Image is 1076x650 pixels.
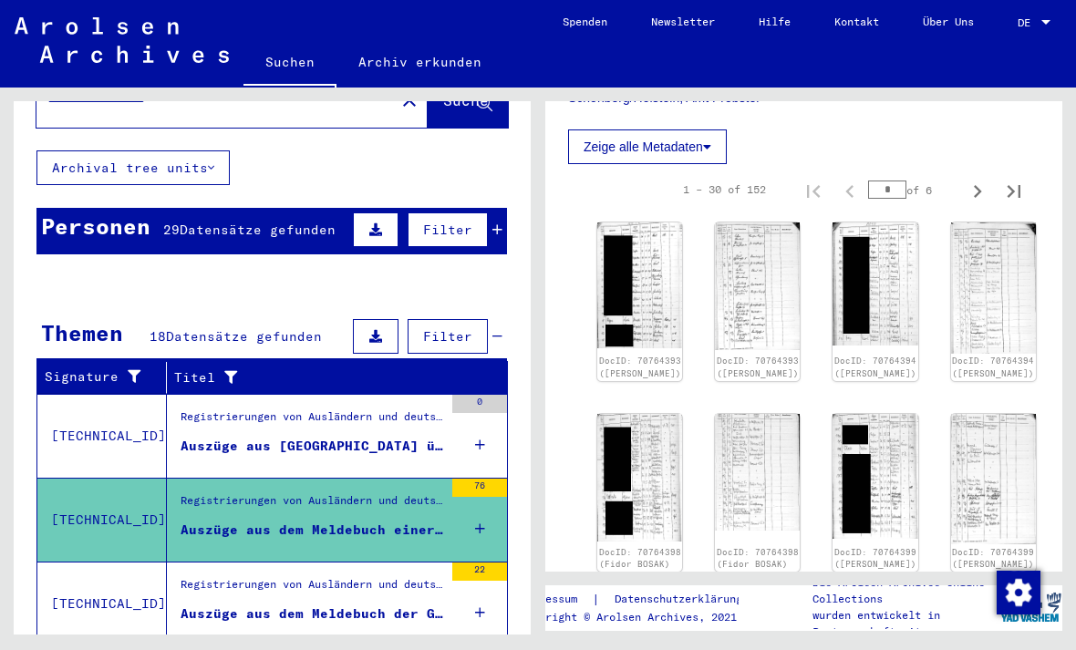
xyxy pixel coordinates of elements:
a: Suchen [243,40,336,88]
div: Auszüge aus [GEOGRAPHIC_DATA] über Ausländer, die bei [PERSON_NAME] in [GEOGRAPHIC_DATA] beschäft... [181,437,443,456]
div: of 6 [868,181,959,199]
img: 001.jpg [833,222,917,346]
img: 002.jpg [951,222,1036,353]
div: Personen [41,210,150,242]
span: 29 [163,222,180,238]
a: DocID: 70764398 (Fidor BOSAK) [599,547,681,570]
img: 002.jpg [715,414,800,531]
span: Datensätze gefunden [180,222,336,238]
div: Registrierungen von Ausländern und deutschen Verfolgten durch öffentliche Einrichtungen, Versiche... [181,408,443,434]
div: Zustimmung ändern [996,570,1040,614]
div: Auszüge aus dem Meldebuch der Gemeinden [GEOGRAPHIC_DATA] und [GEOGRAPHIC_DATA] [181,604,443,624]
button: Previous page [832,171,868,208]
a: DocID: 70764393 ([PERSON_NAME]) [717,356,799,378]
img: 002.jpg [715,222,800,350]
p: Copyright © Arolsen Archives, 2021 [520,609,764,625]
div: | [520,590,764,609]
td: [TECHNICAL_ID] [37,562,167,645]
img: 001.jpg [833,414,917,539]
button: First page [795,171,832,208]
a: DocID: 70764398 (Fidor BOSAK) [717,547,799,570]
a: Impressum [520,590,592,609]
button: Filter [408,319,488,354]
span: Filter [423,328,472,345]
img: Arolsen_neg.svg [15,17,229,63]
span: Filter [423,222,472,238]
button: Archival tree units [36,150,230,185]
a: DocID: 70764399 ([PERSON_NAME]) [834,547,916,570]
div: Registrierungen von Ausländern und deutschen Verfolgten durch öffentliche Einrichtungen, Versiche... [181,492,443,518]
div: Auszüge aus dem Meldebuch einer unbekannten Gemeinde im [GEOGRAPHIC_DATA] [181,521,443,540]
button: Zeige alle Metadaten [568,129,727,164]
a: DocID: 70764394 ([PERSON_NAME]) [834,356,916,378]
img: Zustimmung ändern [997,571,1040,614]
p: Die Arolsen Archives Online-Collections [812,574,998,607]
div: Titel [174,368,471,387]
a: DocID: 70764394 ([PERSON_NAME]) [952,356,1034,378]
a: Datenschutzerklärung [600,590,764,609]
div: Signature [45,367,152,387]
img: 001.jpg [597,414,682,542]
button: Next page [959,171,996,208]
div: 1 – 30 of 152 [683,181,766,198]
a: Archiv erkunden [336,40,503,84]
p: wurden entwickelt in Partnerschaft mit [812,607,998,640]
img: 001.jpg [597,222,682,348]
button: Last page [996,171,1032,208]
div: Titel [174,363,490,392]
img: 002.jpg [951,414,1036,544]
a: DocID: 70764399 ([PERSON_NAME]) [952,547,1034,570]
span: DE [1018,16,1038,29]
span: Suche [443,91,489,109]
a: DocID: 70764393 ([PERSON_NAME]) [599,356,681,378]
div: Registrierungen von Ausländern und deutschen Verfolgten durch öffentliche Einrichtungen, Versiche... [181,576,443,602]
div: Signature [45,363,171,392]
button: Filter [408,212,488,247]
